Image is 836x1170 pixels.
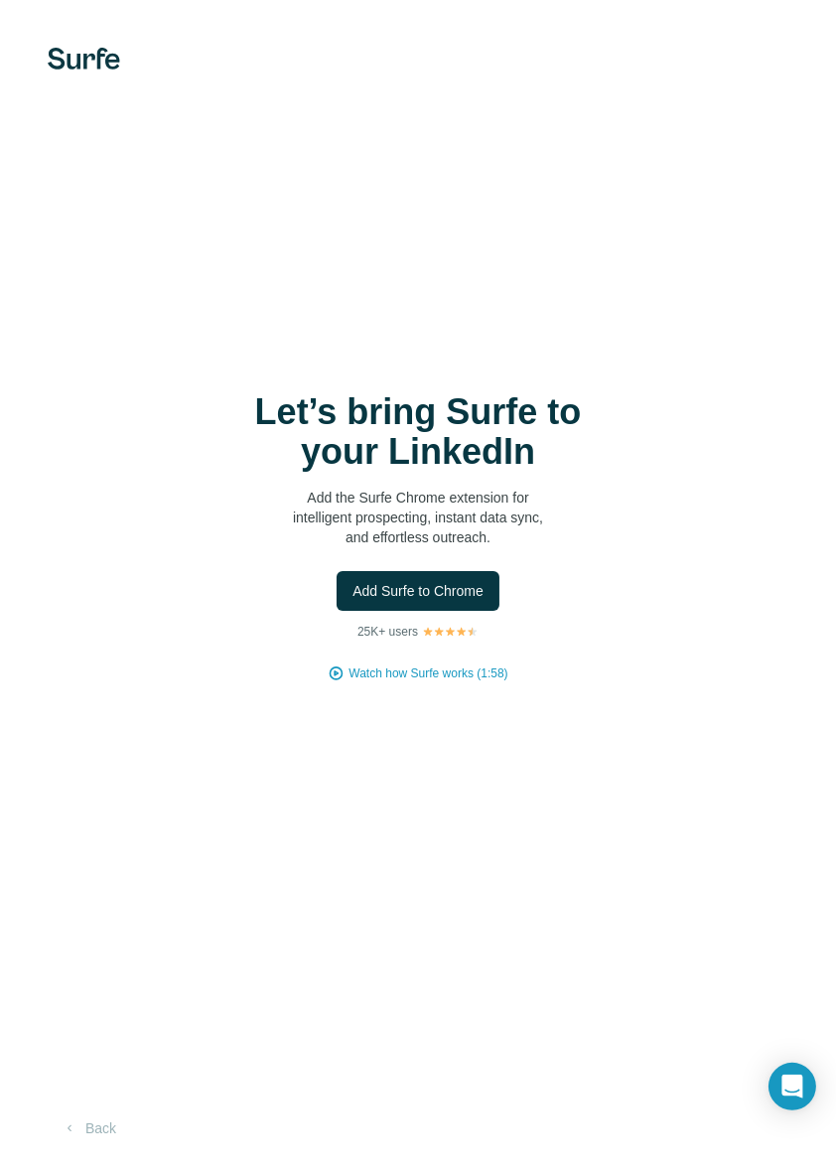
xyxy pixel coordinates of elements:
img: Surfe's logo [48,48,120,70]
button: Watch how Surfe works (1:58) [348,664,507,682]
div: Open Intercom Messenger [768,1063,816,1110]
h1: Let’s bring Surfe to your LinkedIn [219,392,617,472]
button: Add Surfe to Chrome [337,571,499,611]
span: Add Surfe to Chrome [352,581,484,601]
img: Rating Stars [422,626,479,638]
p: Add the Surfe Chrome extension for intelligent prospecting, instant data sync, and effortless out... [219,488,617,547]
button: Back [48,1110,130,1146]
p: 25K+ users [357,623,418,641]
